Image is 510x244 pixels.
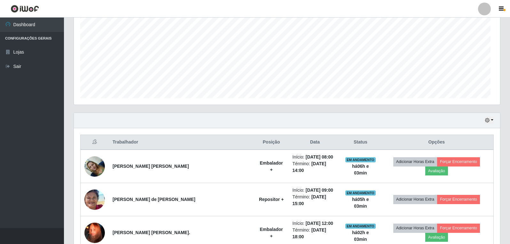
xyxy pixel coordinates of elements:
[113,164,189,169] strong: [PERSON_NAME] [PERSON_NAME]
[293,187,338,194] li: Início:
[113,230,190,235] strong: [PERSON_NAME] [PERSON_NAME].
[393,195,437,204] button: Adicionar Horas Extra
[84,177,105,222] img: 1759098448317.jpeg
[259,197,284,202] strong: Repositor +
[11,5,39,13] img: CoreUI Logo
[260,227,283,239] strong: Embalador +
[293,160,338,174] li: Término:
[289,135,341,150] th: Data
[345,224,376,229] span: EM ANDAMENTO
[437,157,480,166] button: Forçar Encerramento
[437,195,480,204] button: Forçar Encerramento
[260,160,283,172] strong: Embalador +
[306,188,333,193] time: [DATE] 09:00
[293,220,338,227] li: Início:
[109,135,254,150] th: Trabalhador
[113,197,195,202] strong: [PERSON_NAME] de [PERSON_NAME]
[437,224,480,233] button: Forçar Encerramento
[352,164,369,175] strong: há 06 h e 03 min
[293,154,338,160] li: Início:
[306,221,333,226] time: [DATE] 12:00
[306,154,333,159] time: [DATE] 08:00
[393,224,437,233] button: Adicionar Horas Extra
[345,190,376,196] span: EM ANDAMENTO
[254,135,289,150] th: Posição
[345,157,376,162] span: EM ANDAMENTO
[341,135,380,150] th: Status
[293,227,338,240] li: Término:
[352,197,369,209] strong: há 05 h e 03 min
[380,135,494,150] th: Opções
[425,166,448,175] button: Avaliação
[293,194,338,207] li: Término:
[425,233,448,242] button: Avaliação
[84,153,105,180] img: 1757951720954.jpeg
[352,230,369,242] strong: há 02 h e 03 min
[393,157,437,166] button: Adicionar Horas Extra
